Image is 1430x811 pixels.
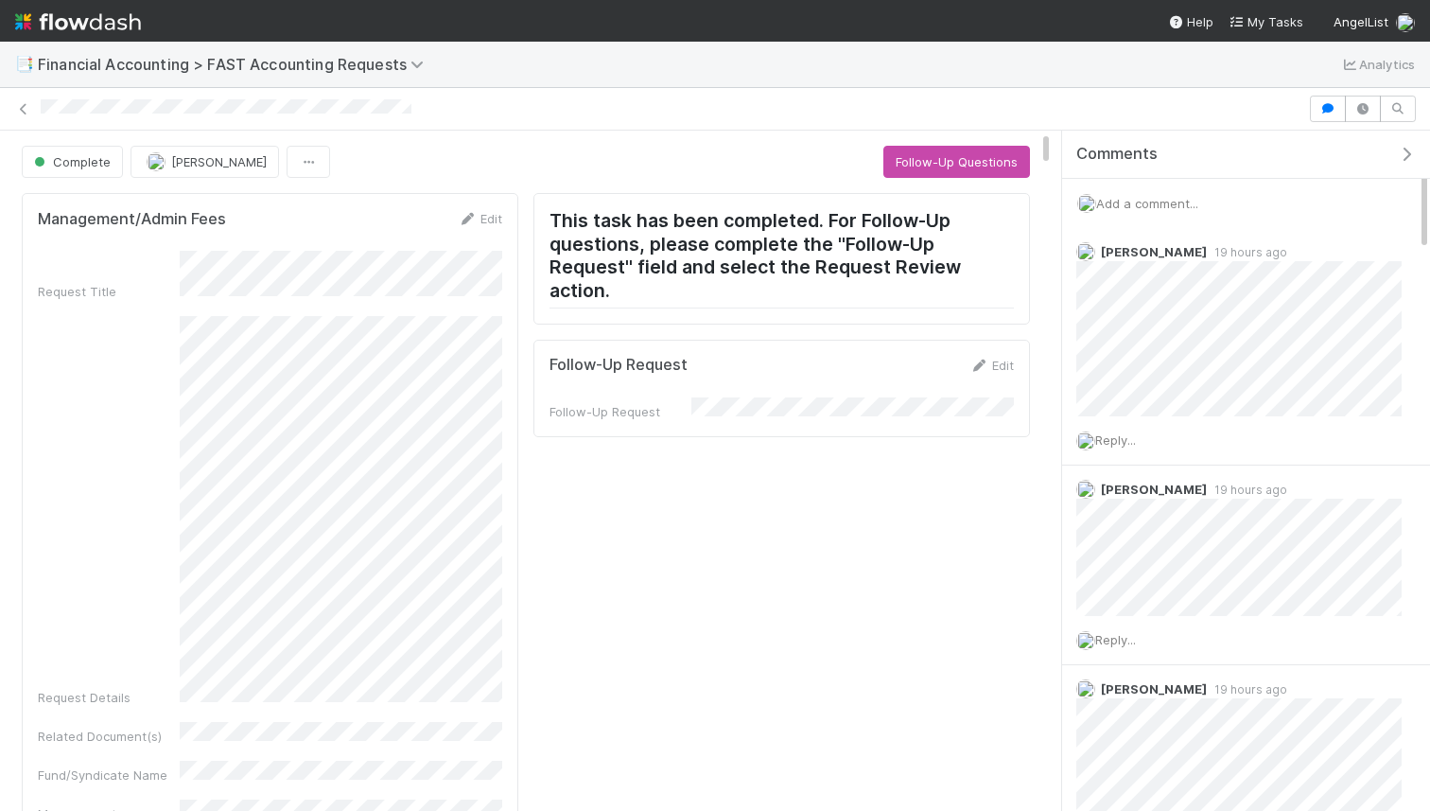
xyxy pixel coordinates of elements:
a: Edit [458,211,502,226]
span: Reply... [1095,432,1136,448]
div: Fund/Syndicate Name [38,766,180,785]
span: My Tasks [1229,14,1303,29]
span: [PERSON_NAME] [1101,681,1207,696]
button: [PERSON_NAME] [131,146,279,178]
span: 📑 [15,56,34,72]
div: Request Details [38,688,180,707]
img: avatar_d2b43477-63dc-4e62-be5b-6fdd450c05a1.png [1076,631,1095,650]
h5: Management/Admin Fees [38,210,226,229]
img: avatar_8d06466b-a936-4205-8f52-b0cc03e2a179.png [147,152,166,171]
img: avatar_d2b43477-63dc-4e62-be5b-6fdd450c05a1.png [1076,480,1095,499]
div: Follow-Up Request [549,402,691,421]
div: Related Document(s) [38,727,180,746]
span: Comments [1076,145,1158,164]
span: 19 hours ago [1207,682,1287,696]
span: Add a comment... [1096,196,1198,211]
span: 19 hours ago [1207,483,1287,497]
span: AngelList [1334,14,1388,29]
span: 19 hours ago [1207,245,1287,259]
span: Complete [30,154,111,169]
span: [PERSON_NAME] [171,154,267,169]
button: Complete [22,146,123,178]
img: avatar_d2b43477-63dc-4e62-be5b-6fdd450c05a1.png [1077,194,1096,213]
span: Reply... [1095,632,1136,647]
div: Help [1168,12,1213,31]
img: avatar_d2b43477-63dc-4e62-be5b-6fdd450c05a1.png [1396,13,1415,32]
button: Follow-Up Questions [883,146,1030,178]
div: Request Title [38,282,180,301]
a: Edit [969,358,1014,373]
a: Analytics [1340,53,1415,76]
span: Financial Accounting > FAST Accounting Requests [38,55,433,74]
img: avatar_8d06466b-a936-4205-8f52-b0cc03e2a179.png [1076,679,1095,698]
img: avatar_8d06466b-a936-4205-8f52-b0cc03e2a179.png [1076,242,1095,261]
span: [PERSON_NAME] [1101,244,1207,259]
h2: This task has been completed. For Follow-Up questions, please complete the "Follow-Up Request" fi... [549,209,1014,308]
img: avatar_d2b43477-63dc-4e62-be5b-6fdd450c05a1.png [1076,432,1095,450]
a: My Tasks [1229,12,1303,31]
h5: Follow-Up Request [549,356,688,375]
img: logo-inverted-e16ddd16eac7371096b0.svg [15,6,141,38]
span: [PERSON_NAME] [1101,482,1207,497]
